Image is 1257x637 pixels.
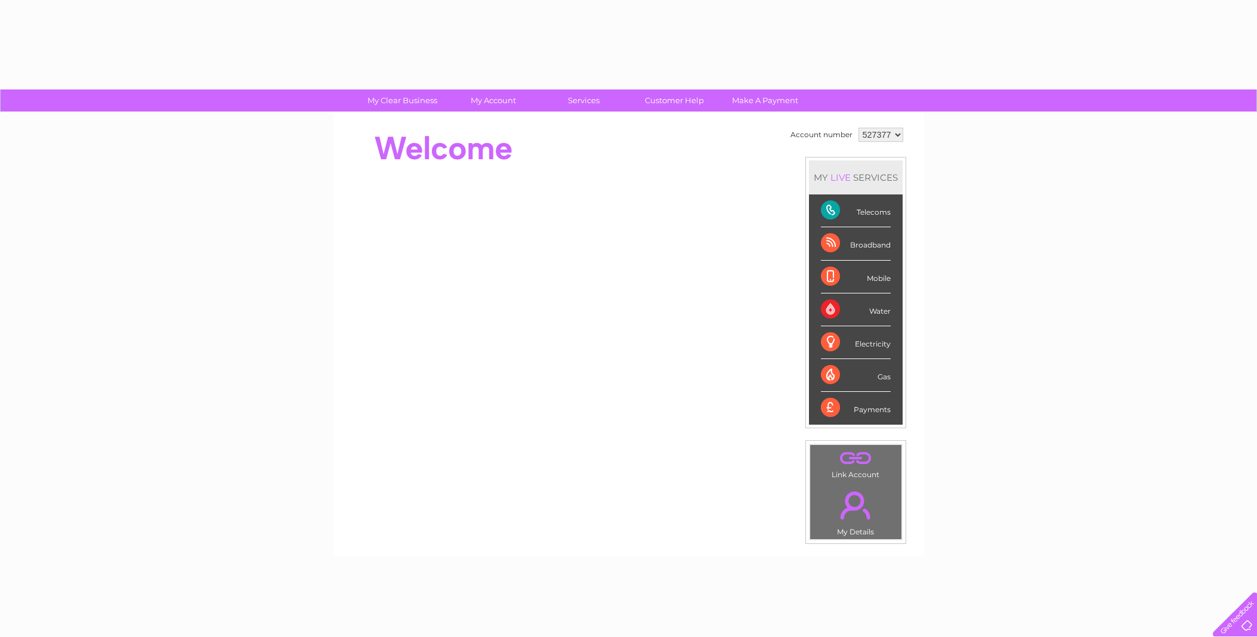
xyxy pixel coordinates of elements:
[353,89,452,112] a: My Clear Business
[821,326,891,359] div: Electricity
[821,293,891,326] div: Water
[813,484,898,526] a: .
[821,359,891,392] div: Gas
[787,125,855,145] td: Account number
[821,194,891,227] div: Telecoms
[444,89,542,112] a: My Account
[821,261,891,293] div: Mobile
[821,392,891,424] div: Payments
[716,89,814,112] a: Make A Payment
[828,172,853,183] div: LIVE
[810,444,902,482] td: Link Account
[821,227,891,260] div: Broadband
[809,160,903,194] div: MY SERVICES
[813,448,898,469] a: .
[535,89,633,112] a: Services
[810,481,902,540] td: My Details
[625,89,724,112] a: Customer Help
